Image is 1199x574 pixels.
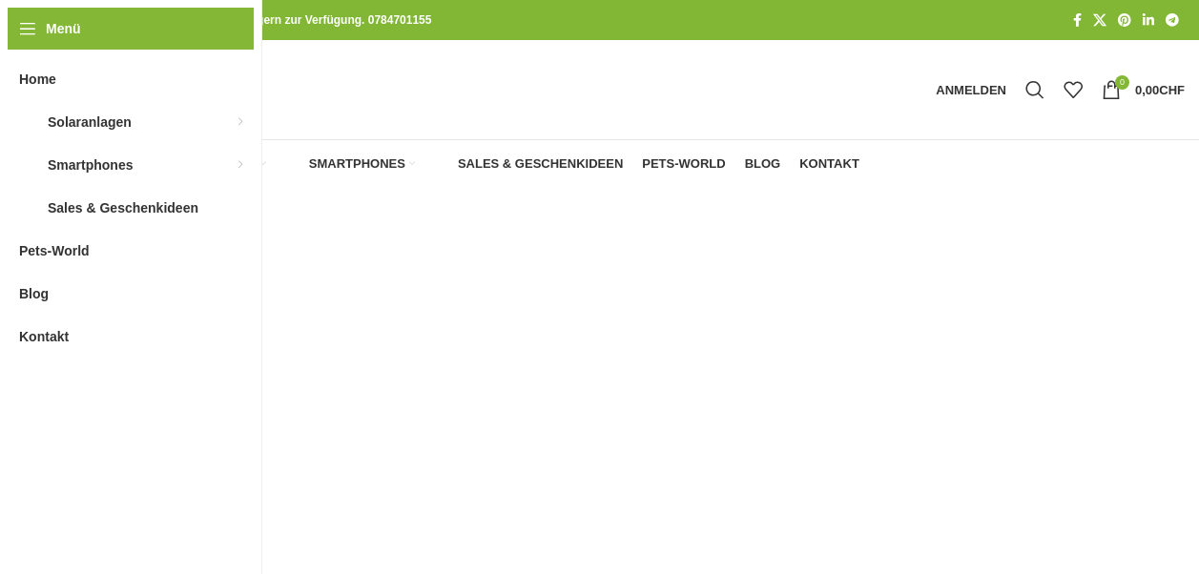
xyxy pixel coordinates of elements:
img: Sales & Geschenkideen [19,198,38,217]
a: Suche [1016,71,1054,109]
div: Hauptnavigation [62,145,869,183]
span: Anmelden [936,84,1006,96]
span: Blog [19,277,49,311]
span: Pets-World [19,234,90,268]
span: Home [19,62,56,96]
bdi: 0,00 [1135,83,1185,97]
span: Sales & Geschenkideen [48,191,198,225]
div: Meine Wunschliste [1054,71,1092,109]
span: Sales & Geschenkideen [458,156,623,172]
span: Smartphones [48,148,133,182]
span: Solaranlagen [48,105,132,139]
a: Kontakt [799,145,859,183]
span: Blog [745,156,781,172]
a: Blog [745,145,781,183]
a: X Social Link [1087,8,1112,33]
span: Kontakt [19,319,69,354]
a: 0 0,00CHF [1092,71,1194,109]
a: Solaranlagen [128,145,266,183]
a: Anmelden [926,71,1016,109]
img: Smartphones [19,155,38,174]
a: Sales & Geschenkideen [434,145,623,183]
a: Smartphones [285,145,415,183]
span: Menü [46,18,81,39]
img: Smartphones [285,155,302,173]
span: Kontakt [799,156,859,172]
a: Pinterest Social Link [1112,8,1137,33]
img: Sales & Geschenkideen [434,155,451,173]
span: Pets-World [642,156,725,172]
span: CHF [1159,83,1185,97]
a: Telegram Social Link [1160,8,1185,33]
span: Smartphones [309,156,405,172]
a: Facebook Social Link [1067,8,1087,33]
a: LinkedIn Social Link [1137,8,1160,33]
a: Pets-World [642,145,725,183]
span: 0 [1115,75,1129,90]
img: Solaranlagen [19,113,38,132]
